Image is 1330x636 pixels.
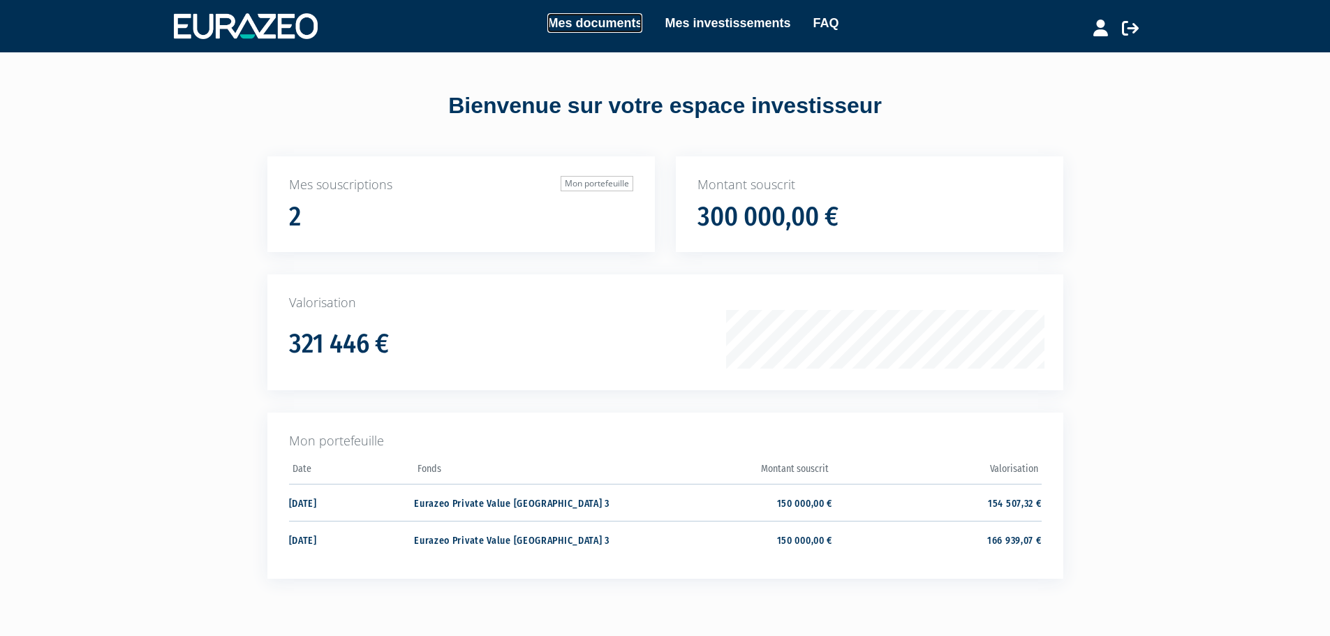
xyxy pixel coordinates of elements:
td: 166 939,07 € [832,521,1041,558]
td: Eurazeo Private Value [GEOGRAPHIC_DATA] 3 [414,484,623,521]
h1: 2 [289,202,301,232]
th: Fonds [414,459,623,485]
td: 154 507,32 € [832,484,1041,521]
th: Date [289,459,415,485]
a: Mes investissements [665,13,790,33]
td: 150 000,00 € [623,521,832,558]
th: Montant souscrit [623,459,832,485]
td: Eurazeo Private Value [GEOGRAPHIC_DATA] 3 [414,521,623,558]
p: Mon portefeuille [289,432,1042,450]
h1: 300 000,00 € [697,202,838,232]
p: Mes souscriptions [289,176,633,194]
a: FAQ [813,13,839,33]
h1: 321 446 € [289,330,389,359]
p: Valorisation [289,294,1042,312]
th: Valorisation [832,459,1041,485]
td: [DATE] [289,521,415,558]
a: Mon portefeuille [561,176,633,191]
td: 150 000,00 € [623,484,832,521]
a: Mes documents [547,13,642,33]
div: Bienvenue sur votre espace investisseur [236,90,1095,122]
td: [DATE] [289,484,415,521]
p: Montant souscrit [697,176,1042,194]
img: 1732889491-logotype_eurazeo_blanc_rvb.png [174,13,318,38]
